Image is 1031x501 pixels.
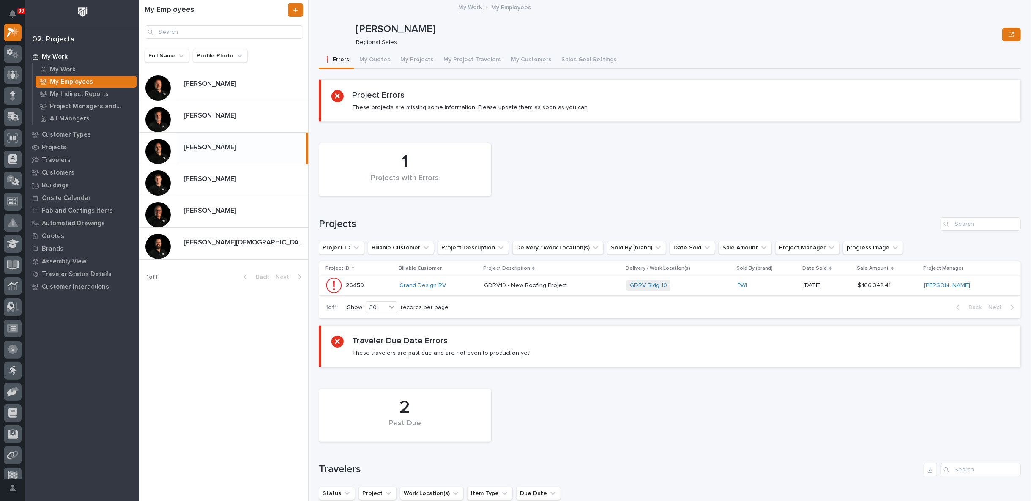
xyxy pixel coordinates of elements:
[25,242,139,255] a: Brands
[25,179,139,192] a: Buildings
[352,104,589,111] p: These projects are missing some information. Please update them as soon as you can.
[923,264,963,273] p: Project Manager
[670,241,715,255] button: Date Sold
[276,273,294,281] span: Next
[333,174,477,192] div: Projects with Errors
[804,282,851,289] p: [DATE]
[183,110,238,120] p: [PERSON_NAME]
[251,273,269,281] span: Back
[333,397,477,418] div: 2
[25,128,139,141] a: Customer Types
[924,282,970,289] a: [PERSON_NAME]
[42,271,112,278] p: Traveler Status Details
[325,264,350,273] p: Project ID
[400,487,464,500] button: Work Location(s)
[333,151,477,172] div: 1
[25,280,139,293] a: Customer Interactions
[50,66,76,74] p: My Work
[556,52,621,69] button: Sales Goal Settings
[506,52,556,69] button: My Customers
[183,205,238,215] p: [PERSON_NAME]
[346,280,366,289] p: 26459
[42,144,66,151] p: Projects
[139,164,308,196] a: [PERSON_NAME][PERSON_NAME]
[354,52,395,69] button: My Quotes
[237,273,272,281] button: Back
[483,264,530,273] p: Project Description
[183,78,238,88] p: [PERSON_NAME]
[719,241,772,255] button: Sale Amount
[33,88,139,100] a: My Indirect Reports
[319,463,920,476] h1: Travelers
[399,264,442,273] p: Billable Customer
[25,268,139,280] a: Traveler Status Details
[139,101,308,133] a: [PERSON_NAME][PERSON_NAME]
[438,52,506,69] button: My Project Travelers
[358,487,397,500] button: Project
[626,264,690,273] p: Delivery / Work Location(s)
[42,156,71,164] p: Travelers
[356,39,995,46] p: Regional Sales
[843,241,903,255] button: progress image
[42,169,74,177] p: Customers
[183,142,238,151] p: [PERSON_NAME]
[333,419,477,437] div: Past Due
[941,217,1021,231] div: Search
[319,276,1021,295] tr: 2645926459 Grand Design RV GDRV10 - New Roofing ProjectGDRV10 - New Roofing Project GDRV Bldg 10 ...
[139,69,308,101] a: [PERSON_NAME][PERSON_NAME]
[25,192,139,204] a: Onsite Calendar
[941,463,1021,476] input: Search
[42,53,68,61] p: My Work
[319,487,355,500] button: Status
[319,52,354,69] button: ❗ Errors
[33,112,139,124] a: All Managers
[4,5,22,23] button: Notifications
[42,258,86,266] p: Assembly View
[33,100,139,112] a: Project Managers and Engineers
[42,245,63,253] p: Brands
[319,218,937,230] h1: Projects
[738,282,747,289] a: PWI
[75,4,90,20] img: Workspace Logo
[399,282,446,289] a: Grand Design RV
[25,217,139,230] a: Automated Drawings
[42,131,91,139] p: Customer Types
[438,241,509,255] button: Project Description
[356,23,999,36] p: [PERSON_NAME]
[42,182,69,189] p: Buildings
[25,230,139,242] a: Quotes
[775,241,840,255] button: Project Manager
[183,173,238,183] p: [PERSON_NAME]
[352,90,405,100] h2: Project Errors
[512,241,604,255] button: Delivery / Work Location(s)
[32,35,74,44] div: 02. Projects
[803,264,827,273] p: Date Sold
[484,280,569,289] p: GDRV10 - New Roofing Project
[459,2,482,11] a: My Work
[42,283,109,291] p: Customer Interactions
[516,487,561,500] button: Due Date
[737,264,773,273] p: Sold By (brand)
[467,487,513,500] button: Item Type
[319,241,364,255] button: Project ID
[492,2,531,11] p: My Employees
[50,90,109,98] p: My Indirect Reports
[139,267,164,287] p: 1 of 1
[139,228,308,260] a: [PERSON_NAME][DEMOGRAPHIC_DATA][PERSON_NAME][DEMOGRAPHIC_DATA]
[630,282,667,289] a: GDRV Bldg 10
[33,63,139,75] a: My Work
[857,264,889,273] p: Sale Amount
[347,304,362,311] p: Show
[145,49,189,63] button: Full Name
[42,220,105,227] p: Automated Drawings
[42,207,113,215] p: Fab and Coatings Items
[145,25,303,39] input: Search
[33,76,139,88] a: My Employees
[395,52,438,69] button: My Projects
[352,336,448,346] h2: Traveler Due Date Errors
[368,241,434,255] button: Billable Customer
[25,50,139,63] a: My Work
[25,204,139,217] a: Fab and Coatings Items
[50,103,133,110] p: Project Managers and Engineers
